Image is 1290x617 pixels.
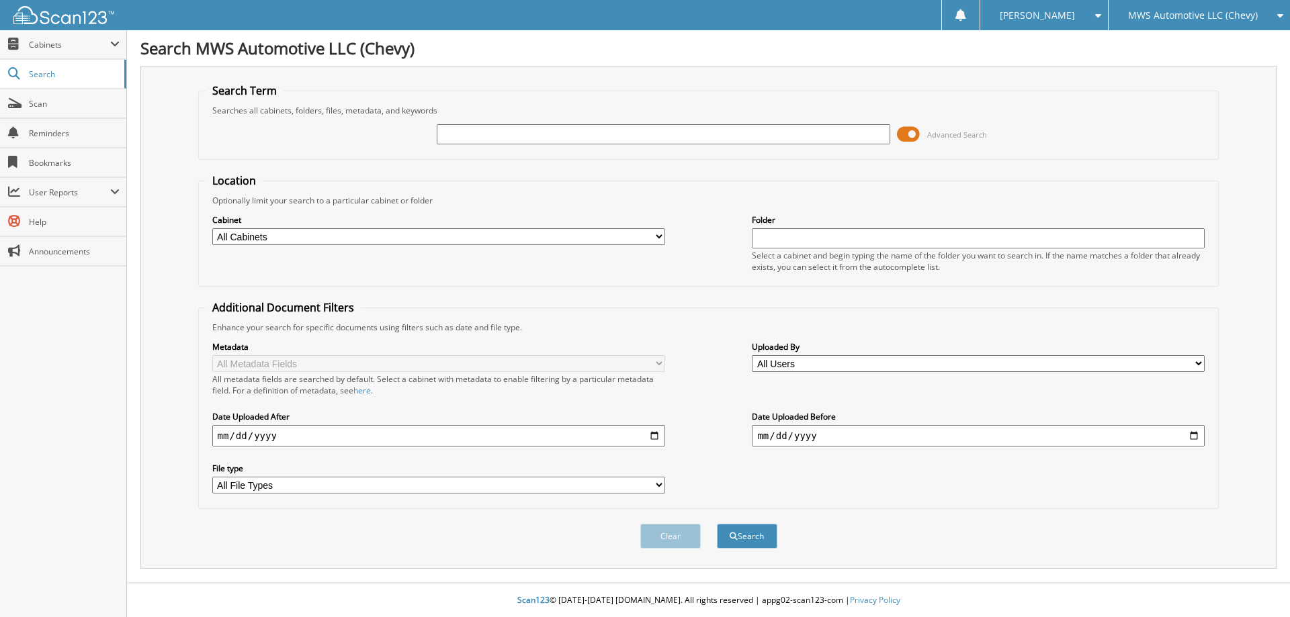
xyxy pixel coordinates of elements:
[13,6,114,24] img: scan123-logo-white.svg
[212,463,665,474] label: File type
[29,98,120,109] span: Scan
[140,37,1277,59] h1: Search MWS Automotive LLC (Chevy)
[212,214,665,226] label: Cabinet
[29,157,120,169] span: Bookmarks
[127,584,1290,617] div: © [DATE]-[DATE] [DOMAIN_NAME]. All rights reserved | appg02-scan123-com |
[752,425,1205,446] input: end
[752,341,1205,352] label: Uploaded By
[206,105,1212,116] div: Searches all cabinets, folders, files, metadata, and keywords
[212,373,665,396] div: All metadata fields are searched by default. Select a cabinet with metadata to enable filtering b...
[206,300,361,315] legend: Additional Document Filters
[29,68,118,80] span: Search
[927,130,987,140] span: Advanced Search
[29,187,110,198] span: User Reports
[29,39,110,50] span: Cabinets
[212,341,665,352] label: Metadata
[752,411,1205,422] label: Date Uploaded Before
[206,83,284,98] legend: Search Term
[206,173,263,188] legend: Location
[1000,11,1075,19] span: [PERSON_NAME]
[752,214,1205,226] label: Folder
[640,524,701,549] button: Clear
[29,216,120,228] span: Help
[29,128,120,139] span: Reminders
[353,385,371,396] a: here
[850,594,900,606] a: Privacy Policy
[752,250,1205,273] div: Select a cabinet and begin typing the name of the folder you want to search in. If the name match...
[212,425,665,446] input: start
[206,195,1212,206] div: Optionally limit your search to a particular cabinet or folder
[29,246,120,257] span: Announcements
[1128,11,1258,19] span: MWS Automotive LLC (Chevy)
[517,594,550,606] span: Scan123
[717,524,777,549] button: Search
[206,322,1212,333] div: Enhance your search for specific documents using filters such as date and file type.
[212,411,665,422] label: Date Uploaded After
